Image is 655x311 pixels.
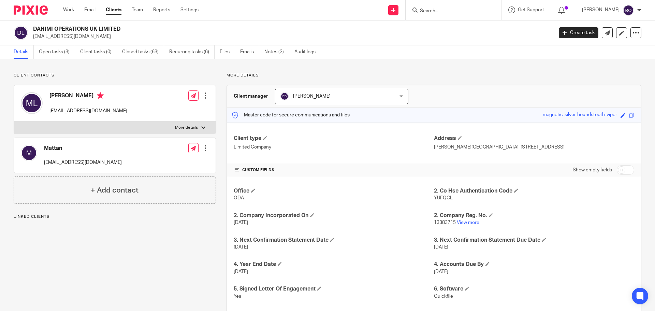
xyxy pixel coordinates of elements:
[234,237,434,244] h4: 3. Next Confirmation Statement Date
[80,45,117,59] a: Client tasks (0)
[518,8,544,12] span: Get Support
[264,45,289,59] a: Notes (2)
[14,5,48,15] img: Pixie
[14,26,28,40] img: svg%3E
[169,45,215,59] a: Recurring tasks (6)
[434,237,634,244] h4: 3. Next Confirmation Statement Due Date
[122,45,164,59] a: Closed tasks (63)
[434,220,456,225] span: 13383715
[234,269,248,274] span: [DATE]
[39,45,75,59] a: Open tasks (3)
[434,187,634,195] h4: 2. Co Hse Authentication Code
[234,212,434,219] h4: 2. Company Incorporated On
[14,73,216,78] p: Client contacts
[234,245,248,250] span: [DATE]
[434,285,634,293] h4: 6. Software
[97,92,104,99] i: Primary
[33,26,446,33] h2: DANIMI OPERATIONS UK LIMITED
[63,6,74,13] a: Work
[106,6,121,13] a: Clients
[44,159,122,166] p: [EMAIL_ADDRESS][DOMAIN_NAME]
[227,73,641,78] p: More details
[234,294,241,299] span: Yes
[234,144,434,151] p: Limited Company
[153,6,170,13] a: Reports
[21,92,43,114] img: svg%3E
[280,92,289,100] img: svg%3E
[49,108,127,114] p: [EMAIL_ADDRESS][DOMAIN_NAME]
[559,27,598,38] a: Create task
[582,6,620,13] p: [PERSON_NAME]
[543,111,617,119] div: magnetic-silver-houndstooth-viper
[434,196,453,200] span: YUFQCL
[232,112,350,118] p: Master code for secure communications and files
[234,187,434,195] h4: Office
[240,45,259,59] a: Emails
[234,135,434,142] h4: Client type
[623,5,634,16] img: svg%3E
[14,214,216,220] p: Linked clients
[14,45,34,59] a: Details
[434,261,634,268] h4: 4. Accounts Due By
[33,33,549,40] p: [EMAIL_ADDRESS][DOMAIN_NAME]
[457,220,479,225] a: View more
[175,125,198,130] p: More details
[234,261,434,268] h4: 4. Year End Date
[180,6,199,13] a: Settings
[434,135,634,142] h4: Address
[234,93,268,100] h3: Client manager
[434,245,448,250] span: [DATE]
[234,220,248,225] span: [DATE]
[21,145,37,161] img: svg%3E
[573,167,612,173] label: Show empty fields
[91,185,139,196] h4: + Add contact
[234,167,434,173] h4: CUSTOM FIELDS
[434,212,634,219] h4: 2. Company Reg. No.
[293,94,331,99] span: [PERSON_NAME]
[220,45,235,59] a: Files
[434,144,634,151] p: [PERSON_NAME][GEOGRAPHIC_DATA], [STREET_ADDRESS]
[234,285,434,293] h4: 5. Signed Letter Of Engagement
[49,92,127,101] h4: [PERSON_NAME]
[84,6,96,13] a: Email
[434,294,453,299] span: Quickfile
[419,8,481,14] input: Search
[294,45,321,59] a: Audit logs
[434,269,448,274] span: [DATE]
[44,145,122,152] h4: Mattan
[132,6,143,13] a: Team
[234,196,244,200] span: ODA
